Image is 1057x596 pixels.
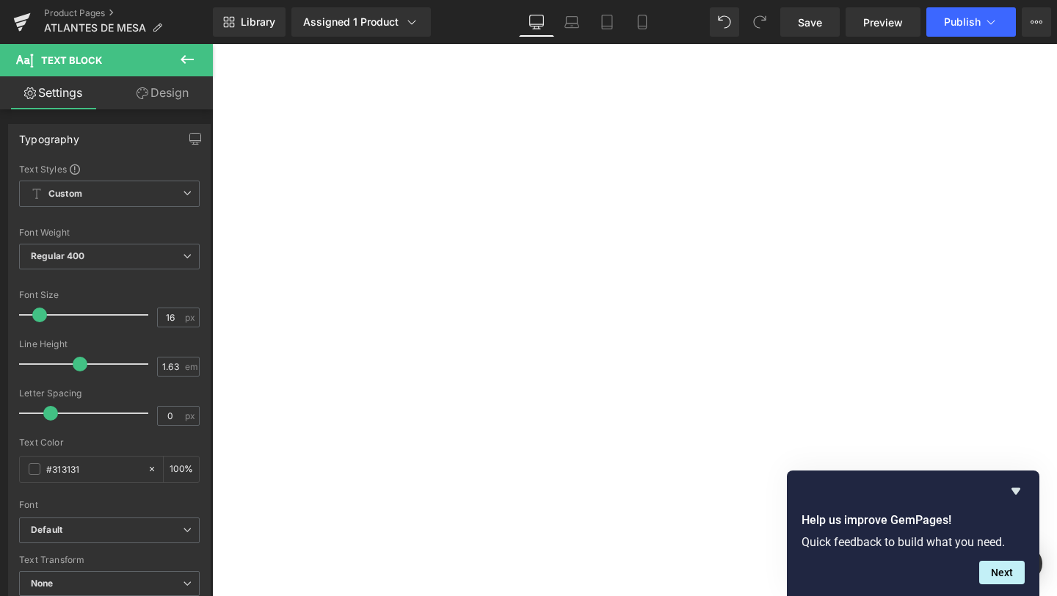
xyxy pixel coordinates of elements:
[19,228,200,238] div: Font Weight
[1007,482,1025,500] button: Hide survey
[19,388,200,399] div: Letter Spacing
[31,250,85,261] b: Regular 400
[519,7,554,37] a: Desktop
[846,7,920,37] a: Preview
[44,22,146,34] span: ATLANTES DE MESA
[802,535,1025,549] p: Quick feedback to build what you need.
[19,125,79,145] div: Typography
[926,7,1016,37] button: Publish
[625,7,660,37] a: Mobile
[185,313,197,322] span: px
[44,7,213,19] a: Product Pages
[19,437,200,448] div: Text Color
[185,362,197,371] span: em
[19,339,200,349] div: Line Height
[19,500,200,510] div: Font
[41,54,102,66] span: Text Block
[554,7,589,37] a: Laptop
[802,482,1025,584] div: Help us improve GemPages!
[589,7,625,37] a: Tablet
[31,578,54,589] b: None
[48,188,82,200] b: Custom
[802,512,1025,529] h2: Help us improve GemPages!
[164,457,199,482] div: %
[1022,7,1051,37] button: More
[19,163,200,175] div: Text Styles
[185,411,197,421] span: px
[979,561,1025,584] button: Next question
[19,290,200,300] div: Font Size
[31,524,62,537] i: Default
[109,76,216,109] a: Design
[944,16,981,28] span: Publish
[745,7,774,37] button: Redo
[19,555,200,565] div: Text Transform
[863,15,903,30] span: Preview
[798,15,822,30] span: Save
[241,15,275,29] span: Library
[303,15,419,29] div: Assigned 1 Product
[710,7,739,37] button: Undo
[213,7,286,37] a: New Library
[46,461,140,477] input: Color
